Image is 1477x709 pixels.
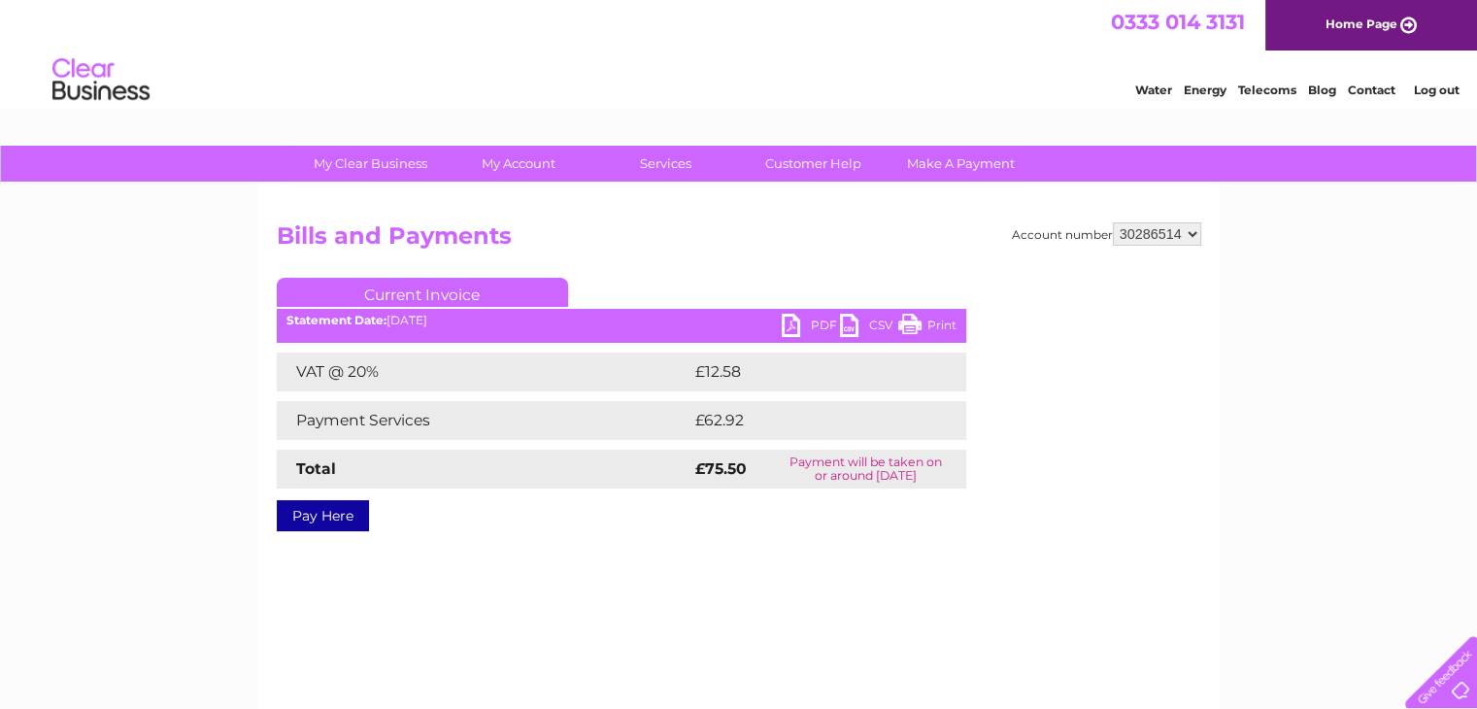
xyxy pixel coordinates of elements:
img: logo.png [51,51,151,110]
div: Account number [1012,222,1201,246]
a: My Account [438,146,598,182]
a: Make A Payment [881,146,1041,182]
td: Payment will be taken on or around [DATE] [765,450,965,489]
a: Services [586,146,746,182]
a: Blog [1308,83,1336,97]
td: £12.58 [690,353,925,391]
b: Statement Date: [286,313,386,327]
a: Customer Help [733,146,893,182]
a: Print [898,314,957,342]
div: Clear Business is a trading name of Verastar Limited (registered in [GEOGRAPHIC_DATA] No. 3667643... [281,11,1198,94]
a: 0333 014 3131 [1111,10,1245,34]
a: PDF [782,314,840,342]
strong: £75.50 [695,459,747,478]
td: VAT @ 20% [277,353,690,391]
a: CSV [840,314,898,342]
a: Energy [1184,83,1226,97]
h2: Bills and Payments [277,222,1201,259]
div: [DATE] [277,314,966,327]
a: Log out [1413,83,1459,97]
a: Telecoms [1238,83,1296,97]
strong: Total [296,459,336,478]
a: My Clear Business [290,146,451,182]
td: Payment Services [277,401,690,440]
a: Pay Here [277,500,369,531]
td: £62.92 [690,401,926,440]
a: Contact [1348,83,1395,97]
a: Current Invoice [277,278,568,307]
a: Water [1135,83,1172,97]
